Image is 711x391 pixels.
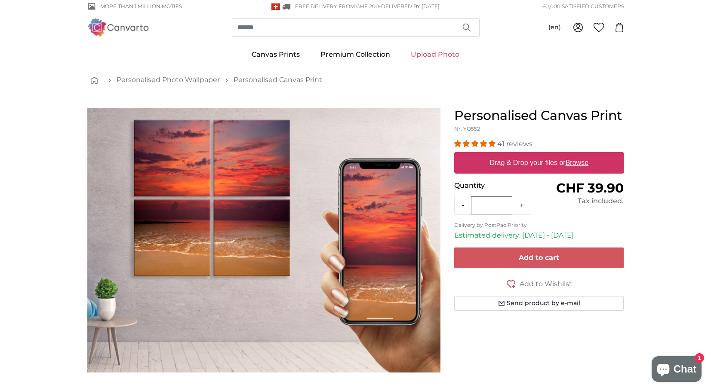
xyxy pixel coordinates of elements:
[271,3,280,10] img: Switzerland
[117,75,220,85] a: Personalised Photo Wallpaper
[542,3,624,10] span: 60,000 satisfied customers
[295,3,379,9] span: FREE delivery from CHF 200
[379,3,440,9] span: -
[234,75,322,85] a: Personalised Canvas Print
[454,222,624,229] p: Delivery by PostPac Priority
[400,43,470,66] a: Upload Photo
[454,278,624,289] button: Add to Wishlist
[87,108,440,373] div: 1 of 1
[497,140,532,148] span: 41 reviews
[454,140,497,148] span: 4.98 stars
[454,296,624,311] button: Send product by e-mail
[100,3,182,10] span: More than 1 million motifs
[87,66,624,94] nav: breadcrumbs
[454,230,624,241] p: Estimated delivery: [DATE] - [DATE]
[455,197,471,214] button: -
[512,197,530,214] button: +
[241,43,310,66] a: Canvas Prints
[87,108,440,373] img: personalised-canvas-print
[454,180,539,191] p: Quantity
[539,196,624,206] div: Tax included.
[454,247,624,268] button: Add to cart
[486,154,591,171] label: Drag & Drop your files or
[649,356,704,384] inbox-online-store-chat: Shopify online store chat
[310,43,400,66] a: Premium Collection
[454,125,480,132] span: Nr. YQ552
[87,18,149,36] img: Canvarto
[454,108,624,123] h1: Personalised Canvas Print
[556,180,624,196] span: CHF 39.90
[566,159,588,166] u: Browse
[542,20,568,35] button: (en)
[519,254,559,262] span: Add to cart
[520,279,572,289] span: Add to Wishlist
[381,3,440,9] span: Delivered by [DATE]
